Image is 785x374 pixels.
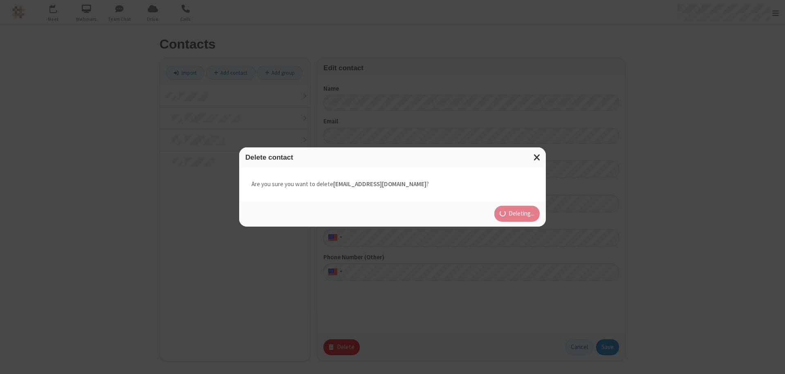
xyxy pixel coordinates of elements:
[251,180,534,189] p: Are you sure you want to delete ?
[494,206,540,222] button: Deleting...
[529,147,546,167] button: Close modal
[245,154,540,161] h3: Delete contact
[333,180,426,188] strong: [EMAIL_ADDRESS][DOMAIN_NAME]
[509,209,534,218] span: Deleting...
